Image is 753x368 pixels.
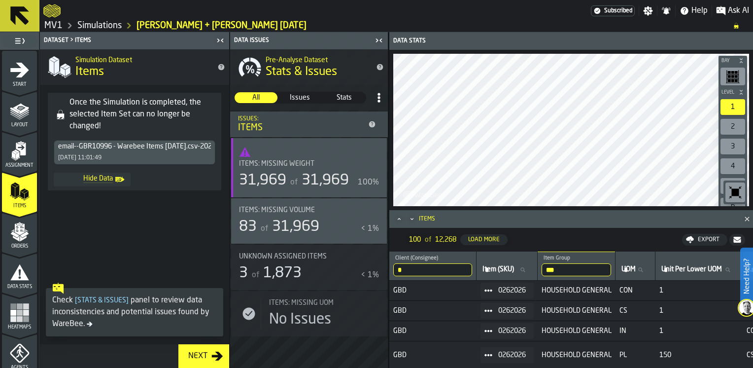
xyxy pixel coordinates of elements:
[73,297,131,304] span: Stats & Issues
[269,299,367,307] div: Title
[659,327,739,335] span: 1
[619,307,651,315] span: CS
[542,351,612,359] span: HOUSEHOLD GENERAL
[234,92,278,104] label: button-switch-multi-All
[239,160,379,168] div: Title
[712,5,753,17] label: button-toggle-Ask AI
[239,264,248,282] div: 3
[719,97,747,117] div: button-toolbar-undefined
[184,350,211,362] div: Next
[358,177,379,188] div: 100%
[729,234,745,246] button: button-
[239,206,315,214] span: Items: Missing Volume
[395,255,438,261] span: label
[498,327,526,335] span: 0262026
[239,206,367,214] div: Title
[2,213,37,252] li: menu Orders
[719,156,747,176] div: button-toolbar-undefined
[75,54,209,64] h2: Sub Title
[719,58,736,64] span: Bay
[230,49,388,85] div: title-Stats & Issues
[659,263,738,276] input: label
[619,287,651,294] span: CON
[619,327,651,335] span: IN
[69,97,217,132] div: Once the Simulation is completed, the selected Item Set can no longer be changed!
[235,93,277,103] span: All
[719,137,747,156] div: button-toolbar-undefined
[720,158,745,174] div: 4
[544,255,570,261] span: label
[137,20,307,31] a: link-to-/wh/i/3ccf57d1-1e0c-4a81-a3bb-c2011c5f0d50/simulations/d2d5025c-bd1e-44fe-a0df-b4e81305891e
[542,263,611,276] input: label
[239,253,367,260] div: Title
[239,160,367,168] div: Title
[2,284,37,290] span: Data Stats
[278,92,322,104] label: button-switch-multi-Issues
[719,196,747,216] div: button-toolbar-undefined
[619,351,651,359] span: PL
[52,294,217,330] div: Check panel to review data inconsistencies and potential issues found by WareBee.
[2,122,37,128] span: Layout
[393,351,473,359] span: GBD
[42,37,213,44] div: Dataset > Items
[263,266,302,281] span: 1,873
[393,307,473,315] span: GBD
[239,218,257,236] div: 83
[252,271,259,279] span: of
[239,206,379,214] div: Title
[393,287,473,294] span: GBD
[77,20,122,31] a: link-to-/wh/i/3ccf57d1-1e0c-4a81-a3bb-c2011c5f0d50
[435,236,456,244] span: 12,268
[235,92,277,103] div: thumb
[2,253,37,293] li: menu Data Stats
[44,20,63,31] a: link-to-/wh/i/3ccf57d1-1e0c-4a81-a3bb-c2011c5f0d50
[239,160,314,168] span: Items: Missing Weight
[719,117,747,137] div: button-toolbar-undefined
[691,5,708,17] span: Help
[213,35,227,46] label: button-toggle-Close me
[2,172,37,212] li: menu Items
[2,294,37,333] li: menu Heatmaps
[231,291,387,336] div: stat-Items: Missing UOM
[498,351,526,359] span: 0262026
[498,307,526,315] span: 0262026
[480,263,533,276] input: label
[719,176,747,196] div: button-toolbar-undefined
[58,154,102,161] div: [DATE] 11:01:49
[238,122,364,133] div: Items
[261,225,268,233] span: of
[591,5,635,16] a: link-to-/wh/i/3ccf57d1-1e0c-4a81-a3bb-c2011c5f0d50/settings/billing
[661,265,722,273] span: label
[269,311,331,329] div: No Issues
[719,87,747,97] button: button-
[719,56,747,66] button: button-
[40,49,229,85] div: title-Items
[290,179,298,186] span: of
[75,64,104,80] span: Items
[720,178,745,194] div: 5
[393,327,473,335] span: GBD
[2,82,37,87] span: Start
[723,181,747,204] div: button-toolbar-undefined
[720,119,745,135] div: 2
[460,234,508,245] button: button-Load More
[419,216,733,222] div: Items
[542,327,612,335] span: HOUSEHOLD GENERAL
[2,91,37,131] li: menu Layout
[266,54,368,64] h2: Sub Title
[741,249,752,304] label: Need Help?
[231,245,387,290] div: stat-Unknown assigned items
[239,253,327,260] span: Unknown assigned items
[393,214,405,224] button: Maximize
[232,37,372,44] div: Data Issues
[54,140,215,165] div: DropdownMenuValue-445f8361-0295-4321-a50d-9014841f6324[DATE] 11:01:49
[75,297,77,304] span: [
[279,93,321,103] span: Issues
[659,307,739,315] span: 1
[639,6,657,16] label: button-toggle-Settings
[657,6,675,16] label: button-toggle-Notifications
[395,184,451,204] a: logo-header
[58,175,113,184] span: Hide Data
[659,287,739,294] span: 1
[720,99,745,115] div: 1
